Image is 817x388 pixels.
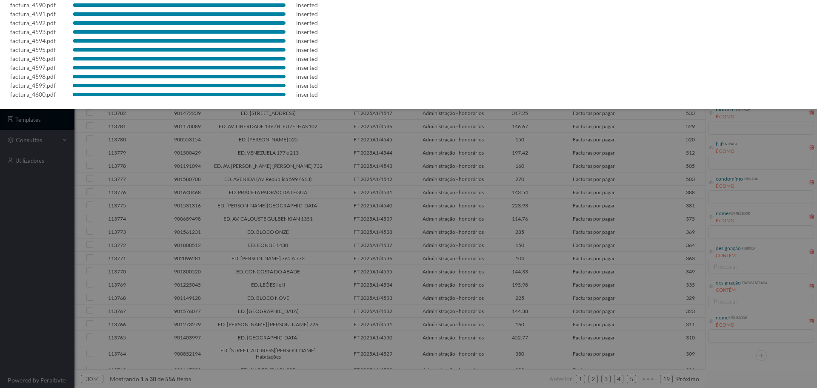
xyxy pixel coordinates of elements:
[296,0,318,9] div: inserted
[10,81,56,90] div: factura_4599.pdf
[10,90,56,99] div: factura_4600.pdf
[296,72,318,81] div: inserted
[296,63,318,72] div: inserted
[296,90,318,99] div: inserted
[10,0,56,9] div: factura_4590.pdf
[10,63,56,72] div: factura_4597.pdf
[296,54,318,63] div: inserted
[10,36,56,45] div: factura_4594.pdf
[10,27,56,36] div: factura_4593.pdf
[296,18,318,27] div: inserted
[10,54,56,63] div: factura_4596.pdf
[296,9,318,18] div: inserted
[10,18,56,27] div: factura_4592.pdf
[10,72,56,81] div: factura_4598.pdf
[296,45,318,54] div: inserted
[10,9,56,18] div: factura_4591.pdf
[10,45,56,54] div: factura_4595.pdf
[296,36,318,45] div: inserted
[296,27,318,36] div: inserted
[296,81,318,90] div: inserted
